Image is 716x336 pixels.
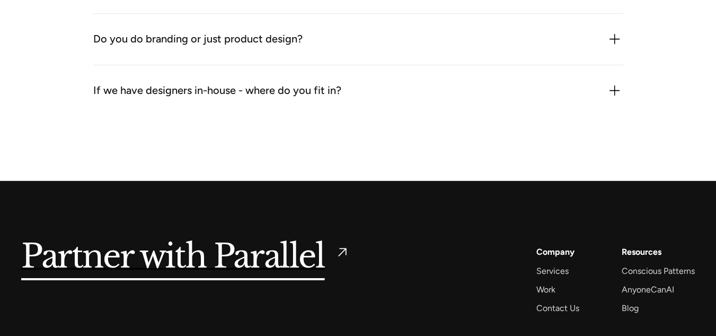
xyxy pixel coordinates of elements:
a: Contact Us [536,301,579,315]
div: Resources [622,245,661,259]
a: Services [536,264,569,278]
div: If we have designers in-house - where do you fit in? [93,82,341,99]
a: Partner with Parallel [21,245,350,269]
a: AnyoneCanAI [622,282,674,297]
a: Conscious Patterns [622,264,695,278]
h5: Partner with Parallel [21,245,325,269]
a: Work [536,282,555,297]
a: Company [536,245,574,259]
a: Blog [622,301,639,315]
div: Do you do branding or just product design? [93,31,303,48]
